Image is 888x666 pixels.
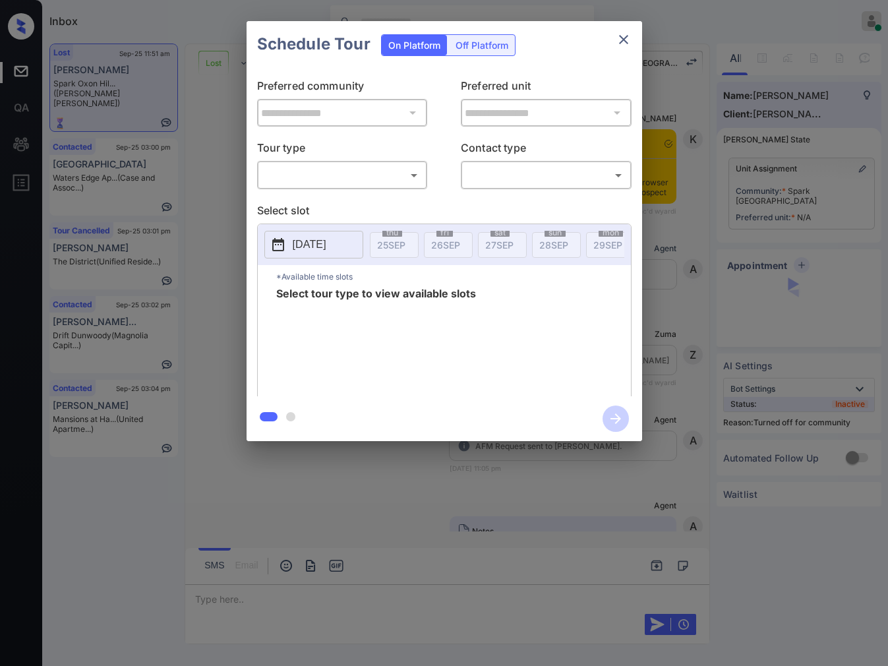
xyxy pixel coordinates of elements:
div: Off Platform [449,35,515,55]
p: Contact type [461,140,632,161]
p: *Available time slots [276,265,631,288]
span: Select tour type to view available slots [276,288,476,394]
div: On Platform [382,35,447,55]
p: Preferred unit [461,78,632,99]
button: [DATE] [264,231,363,258]
button: close [610,26,637,53]
p: Preferred community [257,78,428,99]
p: [DATE] [293,237,326,253]
p: Select slot [257,202,632,224]
p: Tour type [257,140,428,161]
h2: Schedule Tour [247,21,381,67]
